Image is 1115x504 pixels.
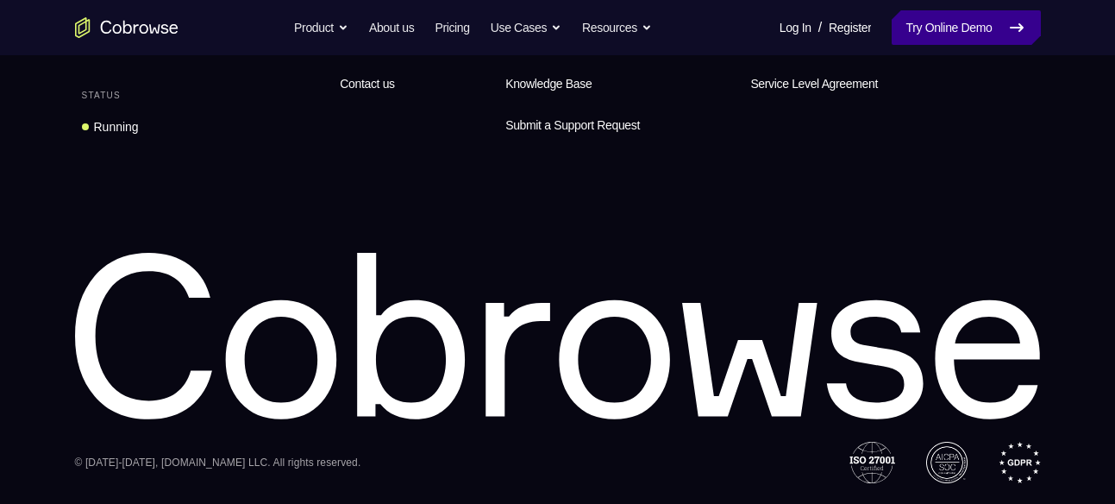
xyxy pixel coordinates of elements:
button: Product [294,10,348,45]
span: Knowledge Base [505,77,592,91]
a: Submit a Support Request [498,108,647,142]
span: Service Level Agreement [750,73,878,94]
a: Service Level Agreement [743,66,885,101]
span: Submit a Support Request [505,115,640,135]
button: Resources [582,10,652,45]
a: Knowledge Base [498,66,647,101]
a: Pricing [435,10,469,45]
a: Register [829,10,871,45]
button: Use Cases [491,10,561,45]
img: AICPA SOC [926,442,968,483]
a: Go to the home page [75,17,179,38]
span: Contact us [340,77,394,91]
a: Log In [780,10,811,45]
span: / [818,17,822,38]
div: Running [94,118,139,135]
div: © [DATE]-[DATE], [DOMAIN_NAME] LLC. All rights reserved. [75,454,361,471]
a: About us [369,10,414,45]
img: ISO [849,442,894,483]
a: Contact us [333,66,401,101]
a: Try Online Demo [892,10,1040,45]
div: Status [75,84,128,108]
a: Running [75,111,146,142]
img: GDPR [999,442,1041,483]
